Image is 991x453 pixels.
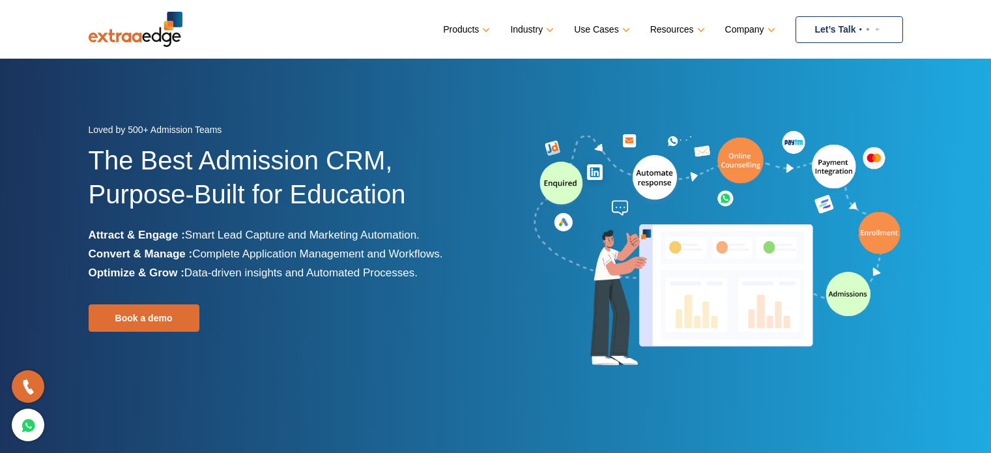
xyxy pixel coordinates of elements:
a: Company [725,20,773,39]
a: Industry [510,20,551,39]
a: Let’s Talk [796,16,903,43]
h1: The Best Admission CRM, Purpose-Built for Education [89,143,486,226]
b: Convert & Manage : [89,248,193,260]
a: Resources [650,20,702,39]
a: Use Cases [574,20,627,39]
div: Loved by 500+ Admission Teams [89,121,486,143]
b: Optimize & Grow : [89,267,184,279]
span: Complete Application Management and Workflows. [192,248,442,260]
a: Book a demo [89,304,199,332]
span: Smart Lead Capture and Marketing Automation. [185,229,420,241]
span: Data-driven insights and Automated Processes. [184,267,418,279]
a: Products [443,20,487,39]
img: admission-software-home-page-header [532,128,903,371]
b: Attract & Engage : [89,229,185,241]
